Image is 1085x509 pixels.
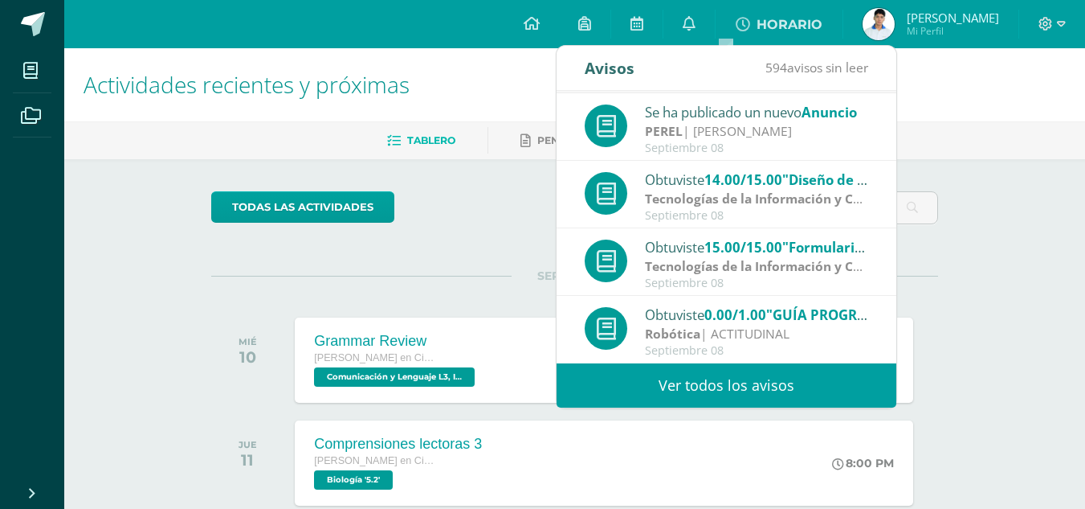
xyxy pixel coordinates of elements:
div: 8:00 PM [832,456,894,470]
div: Obtuviste en [645,304,868,325]
span: "Diseño de Aplicaciones VB" [782,170,969,189]
div: Septiembre 08 [645,142,868,155]
span: Mi Perfil [907,24,999,38]
strong: Robótica [645,325,700,343]
span: 0.00/1.00 [704,306,766,324]
strong: Tecnologías de la Información y Comunicación 5 [645,257,944,275]
div: Obtuviste en [645,169,868,190]
span: SEPTIEMBRE [512,269,638,283]
span: Actividades recientes y próximas [84,69,410,100]
div: MIÉ [239,336,257,347]
span: 594 [765,59,787,76]
div: Obtuviste en [645,236,868,257]
div: | PROCEDIMENTAL [645,190,868,208]
div: | PROCEDIMENTAL [645,257,868,276]
div: Grammar Review [314,333,479,350]
span: Biología '5.2' [314,470,393,490]
a: Ver todos los avisos [557,363,896,408]
span: Anuncio [802,103,857,121]
div: JUE [239,439,257,450]
span: Pendientes de entrega [537,134,675,146]
span: [PERSON_NAME] en Ciencias y Letras [314,455,434,466]
span: Tablero [407,134,455,146]
div: 11 [239,450,257,470]
div: Se ha publicado un nuevo [645,101,868,122]
div: 10 [239,347,257,367]
div: | ACTITUDINAL [645,325,868,343]
a: Pendientes de entrega [520,128,675,154]
span: 15.00/15.00 [704,238,782,257]
div: Septiembre 08 [645,344,868,358]
strong: PEREL [645,122,683,140]
span: HORARIO [757,17,822,32]
img: 374c95e294a0aa78f3cacb18a9b8c350.png [863,8,895,40]
span: "GUÍA PROGRAMÁTICA" [766,306,927,324]
span: 14.00/15.00 [704,170,782,189]
div: Avisos [585,46,634,90]
a: todas las Actividades [211,191,394,223]
span: avisos sin leer [765,59,868,76]
div: Septiembre 08 [645,277,868,290]
span: Comunicación y Lenguaje L3, Inglés 5 'Inglés - Intermedio "A"' [314,367,475,387]
span: [PERSON_NAME] [907,10,999,26]
div: Comprensiones lectoras 3 [314,436,482,453]
span: [PERSON_NAME] en Ciencias y Letras [314,352,434,363]
span: "Formularios en VB" [782,238,916,257]
strong: Tecnologías de la Información y Comunicación 5 [645,190,944,207]
div: Septiembre 08 [645,209,868,223]
div: | [PERSON_NAME] [645,122,868,141]
a: Tablero [387,128,455,154]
